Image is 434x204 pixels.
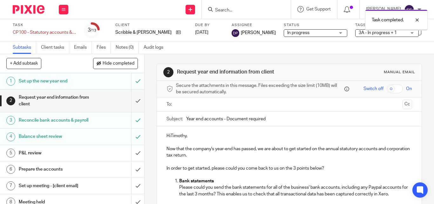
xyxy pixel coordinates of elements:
[166,101,173,108] label: To:
[177,69,303,75] h1: Request year end information from client
[166,165,412,172] p: In order to get started, please could you come back to us on the 3 points below?
[19,93,90,109] h1: Request year end information from client
[232,29,239,37] img: svg%3E
[13,5,44,14] img: Pixie
[19,132,90,141] h1: Balance sheet review
[97,41,111,54] a: Files
[241,30,276,36] span: [PERSON_NAME]
[6,181,15,190] div: 7
[116,41,139,54] a: Notes (0)
[144,41,168,54] a: Audit logs
[166,146,412,159] p: Now that the company's year-end has passed, we are about to get started on the annual statutory a...
[214,8,272,13] input: Search
[13,29,76,36] div: CP100 - Statutory accounts & tax return - [DATE]
[404,4,414,15] img: svg%3E
[13,23,76,28] label: Task
[19,148,90,158] h1: P&L review
[195,23,224,28] label: Due by
[103,61,134,66] span: Hide completed
[179,184,412,197] p: Please could you send the bank statements for all of the business' bank accounts, including any P...
[384,70,415,75] div: Manual email
[115,23,187,28] label: Client
[6,132,15,141] div: 4
[176,82,343,95] span: Secure the attachments in this message. Files exceeding the size limit (10MB) will be secured aut...
[179,179,214,183] strong: Bank statements
[13,41,36,54] a: Subtasks
[195,30,208,35] span: [DATE]
[19,165,90,174] h1: Prepare the accounts
[19,76,90,86] h1: Set up the new year end
[359,31,397,35] span: 3A - In progress + 1
[41,41,69,54] a: Client tasks
[91,29,96,32] small: /13
[163,67,173,77] div: 2
[166,133,412,139] p: HiTimothy,
[19,181,90,191] h1: Set up meeting - [client email]
[406,86,412,92] span: On
[88,26,96,34] div: 3
[363,86,383,92] span: Switch off
[93,58,138,69] button: Hide completed
[6,96,15,105] div: 2
[74,41,92,54] a: Emails
[115,29,173,36] p: Scribble & [PERSON_NAME] Ltd
[6,116,15,125] div: 3
[6,77,15,86] div: 1
[372,17,404,23] p: Task completed.
[6,165,15,174] div: 6
[19,116,90,125] h1: Reconcile bank accounts & payroll
[287,31,309,35] span: In progress
[403,100,412,109] button: Cc
[6,58,41,69] button: + Add subtask
[6,149,15,158] div: 5
[13,29,76,36] div: CP100 - Statutory accounts &amp; tax return - April 2025
[166,116,183,122] label: Subject:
